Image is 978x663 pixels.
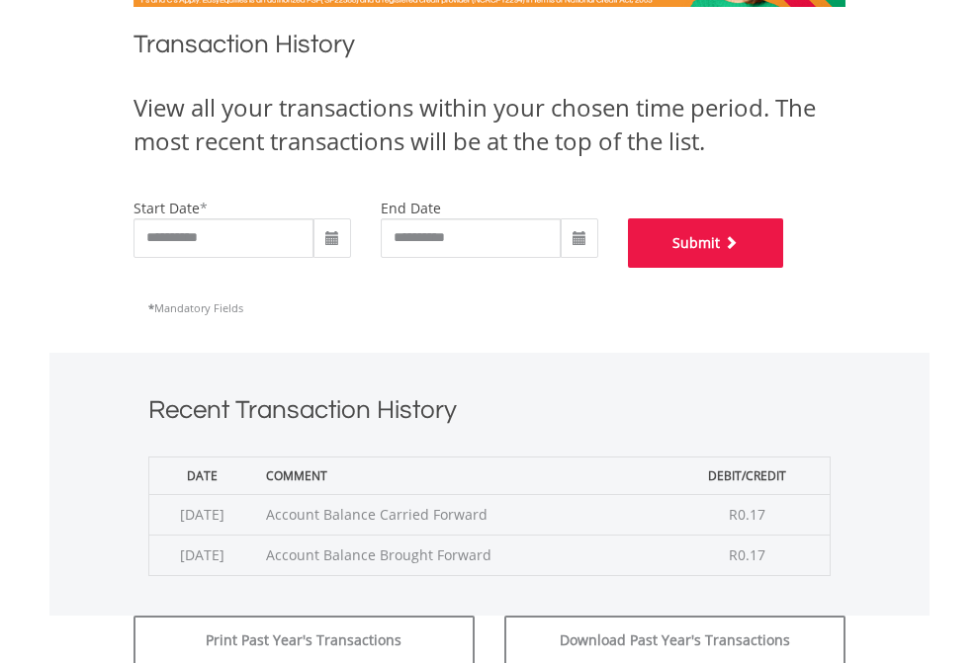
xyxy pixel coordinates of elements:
[666,456,830,494] th: Debit/Credit
[133,27,845,71] h1: Transaction History
[381,199,441,217] label: end date
[148,392,831,437] h1: Recent Transaction History
[148,300,243,315] span: Mandatory Fields
[256,494,666,535] td: Account Balance Carried Forward
[256,535,666,575] td: Account Balance Brought Forward
[133,91,845,159] div: View all your transactions within your chosen time period. The most recent transactions will be a...
[729,505,765,524] span: R0.17
[148,494,256,535] td: [DATE]
[729,545,765,564] span: R0.17
[628,218,784,268] button: Submit
[148,456,256,494] th: Date
[148,535,256,575] td: [DATE]
[256,456,666,494] th: Comment
[133,199,200,217] label: start date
